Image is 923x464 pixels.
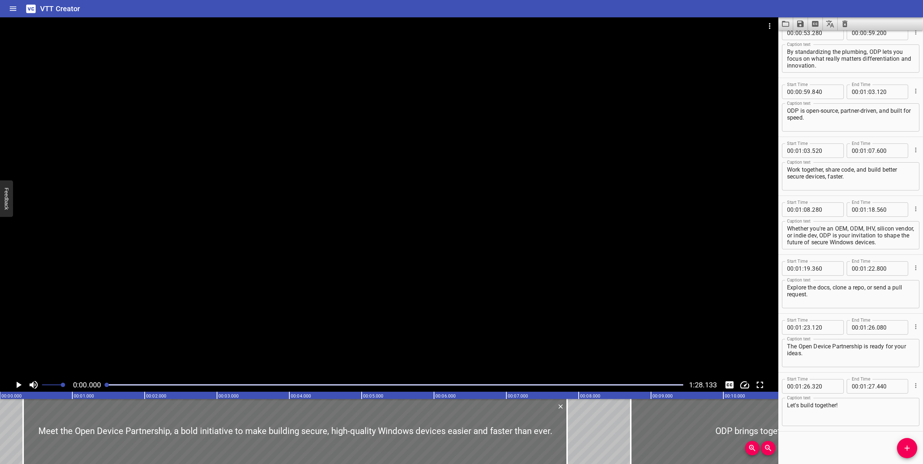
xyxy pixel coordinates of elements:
input: 00 [852,261,859,276]
input: 18 [868,202,875,217]
input: 01 [860,379,867,394]
input: 00 [787,320,794,335]
span: : [859,85,860,99]
textarea: Whether you're an OEM, ODM, IHV, silicon vendor, or indie dev, ODP is your invitation to shape th... [787,225,914,246]
span: : [794,85,795,99]
span: . [811,26,812,40]
span: : [802,379,804,394]
input: 00 [852,379,859,394]
button: Zoom Out [761,441,775,455]
input: 00 [852,143,859,158]
span: Video Duration [689,381,717,389]
input: 22 [868,261,875,276]
input: 00 [787,261,794,276]
input: 08 [804,202,811,217]
input: 01 [795,261,802,276]
text: 00:08.000 [580,394,600,399]
input: 00 [787,379,794,394]
text: 00:04.000 [291,394,311,399]
input: 320 [812,379,838,394]
button: Cue Options [911,381,920,390]
div: Cue Options [911,376,919,395]
input: 360 [812,261,838,276]
span: . [811,85,812,99]
button: Cue Options [911,145,920,155]
svg: Clear captions [841,20,849,28]
input: 00 [787,26,794,40]
div: Cue Options [911,258,919,277]
div: Cue Options [911,317,919,336]
input: 01 [860,261,867,276]
input: 00 [852,26,859,40]
button: Toggle fullscreen [753,378,767,392]
span: : [802,320,804,335]
input: 53 [804,26,811,40]
textarea: Explore the docs, clone a repo, or send a pull request. [787,284,914,305]
input: 840 [812,85,838,99]
textarea: The Open Device Partnership is ready for your ideas. [787,343,914,364]
input: 01 [860,143,867,158]
span: Current Time [73,381,101,389]
button: Cue Options [911,86,920,96]
span: . [811,320,812,335]
span: : [867,202,868,217]
input: 03 [868,85,875,99]
input: 520 [812,143,838,158]
div: Cue Options [911,199,919,218]
button: Video Options [761,17,778,35]
div: Cue Options [911,82,919,100]
input: 200 [877,26,903,40]
button: Change Playback Speed [738,378,752,392]
span: : [859,379,860,394]
span: : [859,202,860,217]
button: Toggle mute [27,378,41,392]
input: 00 [787,85,794,99]
input: 600 [877,143,903,158]
textarea: Work together, share code, and build better secure devices, faster. [787,166,914,187]
span: : [859,261,860,276]
input: 280 [812,202,838,217]
span: : [802,202,804,217]
text: 00:10.000 [725,394,745,399]
span: : [794,202,795,217]
input: 26 [804,379,811,394]
button: Cue Options [911,263,920,272]
button: Toggle captions [723,378,736,392]
button: Cue Options [911,204,920,214]
input: 00 [787,202,794,217]
input: 23 [804,320,811,335]
span: : [802,26,804,40]
span: : [867,85,868,99]
textarea: ODP is open-source, partner-driven, and built for speed. [787,107,914,128]
span: . [811,261,812,276]
text: 00:06.000 [435,394,456,399]
div: Playback Speed [738,378,752,392]
span: : [867,379,868,394]
span: : [867,26,868,40]
input: 26 [868,320,875,335]
span: : [794,143,795,158]
span: . [875,379,877,394]
input: 03 [804,143,811,158]
button: Zoom In [745,441,760,455]
div: Cue Options [911,23,919,42]
button: Extract captions from video [808,17,823,30]
span: : [867,320,868,335]
button: Cue Options [911,322,920,331]
input: 01 [795,202,802,217]
h6: VTT Creator [40,3,80,14]
svg: Save captions to file [796,20,805,28]
span: . [811,143,812,158]
text: 00:05.000 [363,394,383,399]
button: Save captions to file [793,17,808,30]
button: Load captions from file [778,17,793,30]
input: 01 [795,379,802,394]
text: 00:07.000 [508,394,528,399]
input: 27 [868,379,875,394]
input: 19 [804,261,811,276]
span: : [794,379,795,394]
text: 00:09.000 [652,394,673,399]
input: 00 [795,26,802,40]
span: : [794,26,795,40]
input: 00 [852,85,859,99]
